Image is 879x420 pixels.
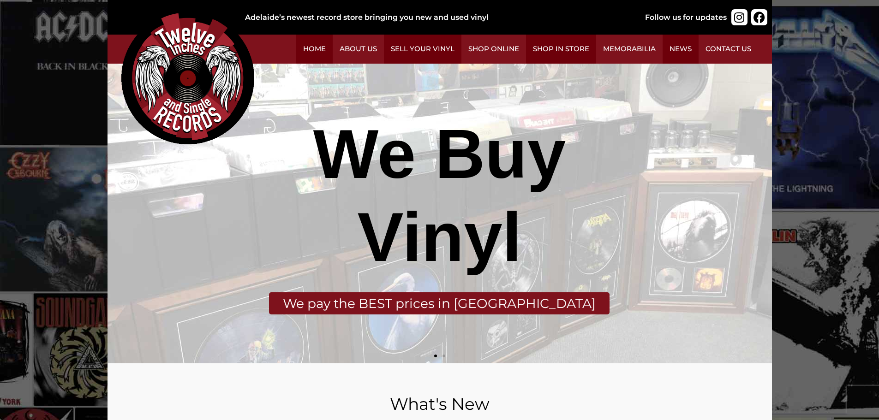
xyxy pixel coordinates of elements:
[296,35,333,64] a: Home
[108,64,772,363] div: 1 / 2
[235,112,643,278] div: We Buy Vinyl
[245,12,615,23] div: Adelaide’s newest record store bringing you new and used vinyl
[461,35,526,64] a: Shop Online
[269,292,610,314] div: We pay the BEST prices in [GEOGRAPHIC_DATA]
[108,64,772,363] a: We Buy VinylWe pay the BEST prices in [GEOGRAPHIC_DATA]
[434,355,437,357] span: Go to slide 1
[442,355,445,357] span: Go to slide 2
[526,35,596,64] a: Shop in Store
[384,35,461,64] a: Sell Your Vinyl
[596,35,663,64] a: Memorabilia
[663,35,699,64] a: News
[333,35,384,64] a: About Us
[645,12,727,23] div: Follow us for updates
[108,64,772,363] div: Slides
[699,35,758,64] a: Contact Us
[131,396,749,412] h2: What's New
